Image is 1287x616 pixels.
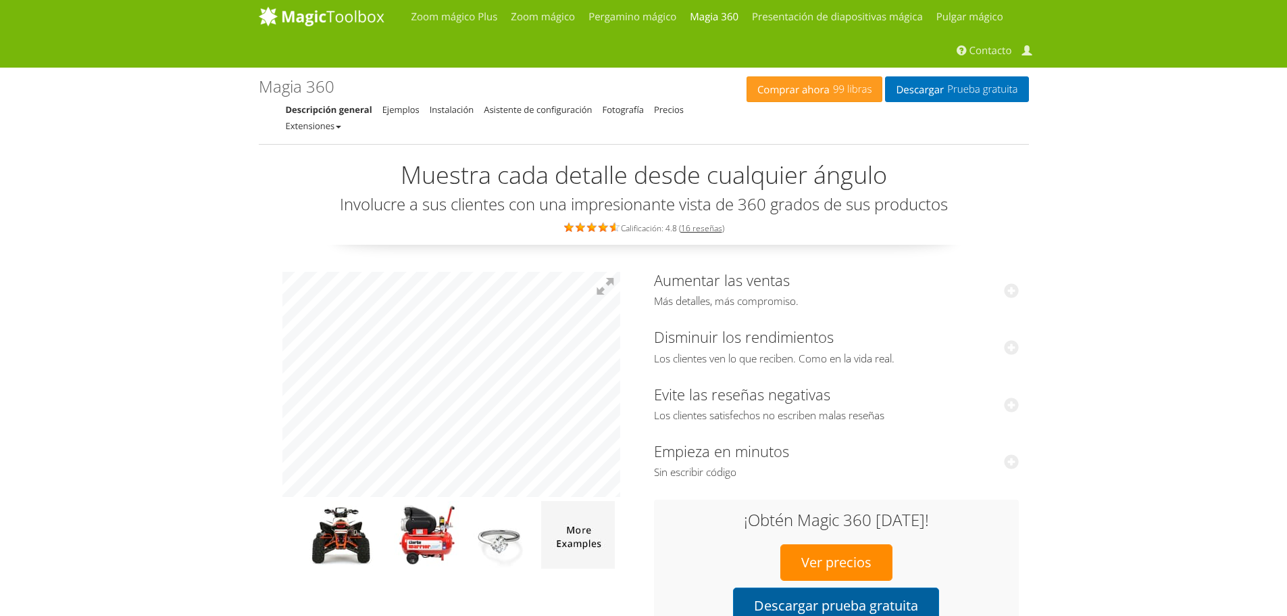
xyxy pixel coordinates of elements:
[654,352,894,366] font: Los clientes ven lo que reciben. Como en la vida real.
[259,6,384,26] img: MagicToolbox.com - Herramientas de imagen para tu sitio web
[654,294,799,308] font: Más detalles, más compromiso.
[430,103,474,116] a: Instalación
[654,465,736,479] font: Sin escribir código
[654,327,834,347] font: Disminuir los rendimientos
[259,75,334,97] font: Magia 360
[947,82,1017,96] font: Prueba gratuita
[654,441,1019,479] a: Empieza en minutosSin escribir código
[541,501,615,569] img: Más demostraciones de Magic 360
[654,327,1019,365] a: Disminuir los rendimientosLos clientes ven lo que reciben. Como en la vida real.
[801,553,872,571] font: Ver precios
[780,544,892,581] a: Ver precios
[603,103,644,116] a: Fotografía
[511,10,575,24] font: Zoom mágico
[885,76,1028,102] a: DescargarPrueba gratuita
[681,222,722,234] a: 16 reseñas
[484,103,592,116] a: Asistente de configuración
[833,82,872,96] font: 99 libras
[654,384,830,404] font: Evite las reseñas negativas
[382,103,420,116] a: Ejemplos
[654,103,684,116] a: Precios
[411,10,498,24] font: Zoom mágico Plus
[654,408,884,423] font: Los clientes satisfechos no escriben malas reseñas
[936,10,1003,24] font: Pulgar mágico
[969,44,1012,57] font: Contacto
[690,10,738,24] font: Magia 360
[286,120,335,132] font: Extensiones
[722,222,724,234] font: )
[747,76,883,102] a: Comprar ahora99 libras
[401,158,887,191] font: Muestra cada detalle desde cualquier ángulo
[340,193,948,215] font: Involucre a sus clientes con una impresionante vista de 360 ​​grados de sus productos
[588,10,676,24] font: Pergamino mágico
[621,222,681,234] font: Calificación: 4.8 (
[757,83,830,97] font: Comprar ahora
[654,270,790,290] font: Aumentar las ventas
[754,596,918,615] font: Descargar prueba gratuita
[654,384,1019,423] a: Evite las reseñas negativasLos clientes satisfechos no escriben malas reseñas
[654,441,789,461] font: Empieza en minutos
[896,83,944,97] font: Descargar
[654,270,1019,308] a: Aumentar las ventasMás detalles, más compromiso.
[286,120,342,132] a: Extensiones
[752,10,923,24] font: Presentación de diapositivas mágica
[953,34,1019,68] a: Contacto
[744,508,929,531] font: ¡Obtén Magic 360 [DATE]!
[286,103,372,116] a: Descripción general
